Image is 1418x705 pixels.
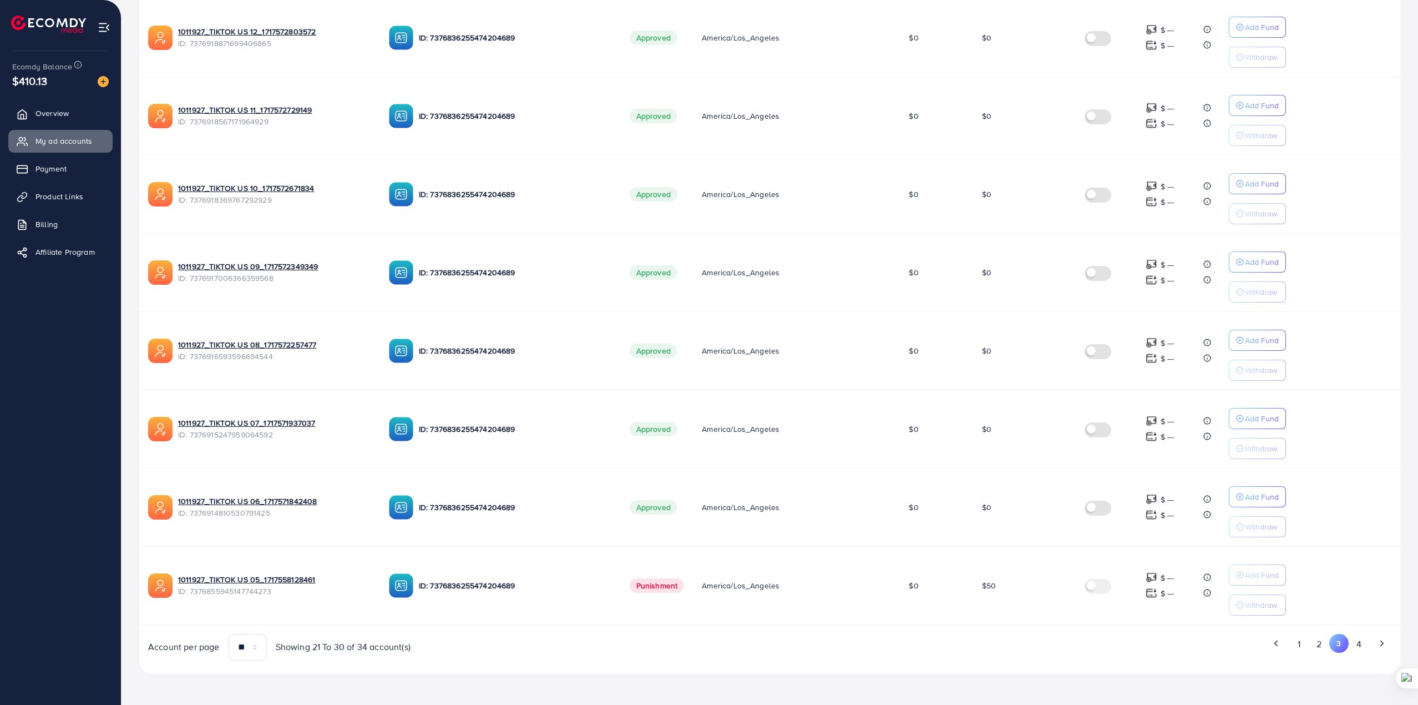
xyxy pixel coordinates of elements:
p: ID: 7376836255474204689 [419,501,612,514]
button: Go to next page [1372,634,1391,653]
p: Add Fund [1245,334,1279,347]
span: $0 [982,32,991,43]
span: $0 [909,32,918,43]
p: $ --- [1161,180,1174,193]
p: Add Fund [1245,568,1279,582]
span: Account per page [148,641,220,653]
p: $ --- [1161,117,1174,130]
img: ic-ba-acc.ded83a64.svg [389,417,413,441]
button: Add Fund [1229,408,1286,429]
span: Approved [630,31,677,45]
a: 1011927_TIKTOK US 08_1717572257477 [178,339,371,350]
img: ic-ba-acc.ded83a64.svg [389,339,413,363]
img: top-up amount [1146,24,1157,36]
img: ic-ads-acc.e4c84228.svg [148,495,173,520]
span: America/Los_Angeles [702,32,779,43]
span: $0 [909,345,918,356]
div: <span class='underline'>1011927_TIKTOK US 06_1717571842408</span></br>7376914810530791425 [178,496,371,518]
p: $ --- [1161,258,1174,271]
iframe: Chat [1371,655,1410,697]
span: Approved [630,422,677,436]
img: top-up amount [1146,587,1157,599]
span: America/Los_Angeles [702,580,779,591]
p: ID: 7376836255474204689 [419,344,612,357]
img: ic-ba-acc.ded83a64.svg [389,182,413,207]
p: ID: 7376836255474204689 [419,188,612,201]
p: ID: 7376836255474204689 [419,109,612,123]
p: $ --- [1161,508,1174,522]
p: $ --- [1161,430,1174,444]
span: ID: 7376916593596694544 [178,351,371,362]
button: Go to page 2 [1309,634,1329,654]
span: $0 [909,267,918,278]
div: <span class='underline'>1011927_TIKTOK US 12_1717572803572</span></br>7376918871699406865 [178,26,371,49]
img: ic-ba-acc.ded83a64.svg [389,260,413,285]
span: Approved [630,500,677,515]
span: ID: 7376918369767292929 [178,194,371,205]
button: Withdraw [1229,360,1286,381]
button: Add Fund [1229,486,1286,507]
img: ic-ba-acc.ded83a64.svg [389,495,413,520]
button: Withdraw [1229,203,1286,224]
span: Approved [630,109,677,123]
p: $ --- [1161,195,1174,209]
span: $50 [982,580,996,591]
a: 1011927_TIKTOK US 09_1717572349349 [178,261,371,272]
span: $0 [982,267,991,278]
img: ic-ads-acc.e4c84228.svg [148,417,173,441]
p: Withdraw [1245,364,1277,377]
button: Add Fund [1229,95,1286,116]
span: ID: 7376915247959064592 [178,429,371,440]
span: $0 [982,110,991,122]
p: $ --- [1161,102,1174,115]
img: top-up amount [1146,180,1157,192]
span: Affiliate Program [36,246,95,258]
div: <span class='underline'>1011927_TIKTOK US 08_1717572257477</span></br>7376916593596694544 [178,339,371,362]
a: Payment [8,158,113,180]
div: <span class='underline'>1011927_TIKTOK US 10_1717572671834</span></br>7376918369767292929 [178,183,371,205]
p: $ --- [1161,336,1174,350]
p: ID: 7376836255474204689 [419,266,612,279]
img: top-up amount [1146,415,1157,427]
div: <span class='underline'>1011927_TIKTOK US 07_1717571937037</span></br>7376915247959064592 [178,417,371,440]
img: top-up amount [1146,196,1157,208]
p: ID: 7376836255474204689 [419,422,612,436]
img: top-up amount [1146,39,1157,51]
p: $ --- [1161,415,1174,428]
img: top-up amount [1146,118,1157,129]
img: ic-ads-acc.e4c84228.svg [148,573,173,598]
span: $0 [909,502,918,513]
button: Go to page 4 [1349,634,1369,654]
button: Withdraw [1229,47,1286,68]
button: Add Fund [1229,251,1286,273]
p: $ --- [1161,39,1174,52]
span: $0 [982,189,991,200]
span: $0 [909,424,918,435]
div: <span class='underline'>1011927_TIKTOK US 09_1717572349349</span></br>7376917006366359568 [178,261,371,284]
span: ID: 7376914810530791425 [178,507,371,518]
img: ic-ba-acc.ded83a64.svg [389,104,413,128]
span: $0 [909,189,918,200]
button: Withdraw [1229,516,1286,537]
img: top-up amount [1146,431,1157,442]
span: Billing [36,219,58,230]
p: Withdraw [1245,442,1277,455]
button: Go to page 3 [1329,634,1349,653]
a: My ad accounts [8,130,113,152]
p: Add Fund [1245,21,1279,34]
p: $ --- [1161,571,1174,585]
img: ic-ba-acc.ded83a64.svg [389,26,413,50]
button: Withdraw [1229,438,1286,459]
img: top-up amount [1146,102,1157,114]
span: America/Los_Angeles [702,345,779,356]
button: Withdraw [1229,281,1286,303]
p: Withdraw [1245,207,1277,220]
p: ID: 7376836255474204689 [419,31,612,44]
a: 1011927_TIKTOK US 06_1717571842408 [178,496,371,507]
img: menu [98,21,110,34]
button: Go to previous page [1267,634,1286,653]
div: <span class='underline'>1011927_TIKTOK US 11_1717572729149</span></br>7376918567171964929 [178,104,371,127]
img: ic-ba-acc.ded83a64.svg [389,573,413,598]
p: ID: 7376836255474204689 [419,579,612,592]
img: image [98,76,109,87]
